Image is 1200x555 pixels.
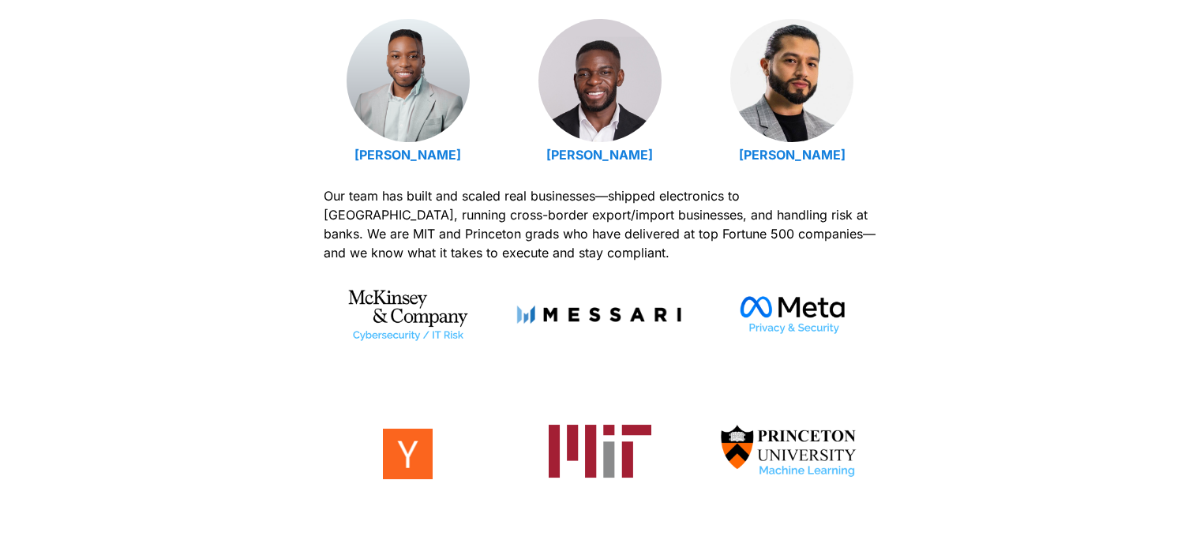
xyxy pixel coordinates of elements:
[354,147,461,163] a: [PERSON_NAME]
[546,147,653,163] a: [PERSON_NAME]
[324,188,879,261] span: Our team has built and scaled real businesses—shipped electronics to [GEOGRAPHIC_DATA], running c...
[739,147,846,163] a: [PERSON_NAME]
